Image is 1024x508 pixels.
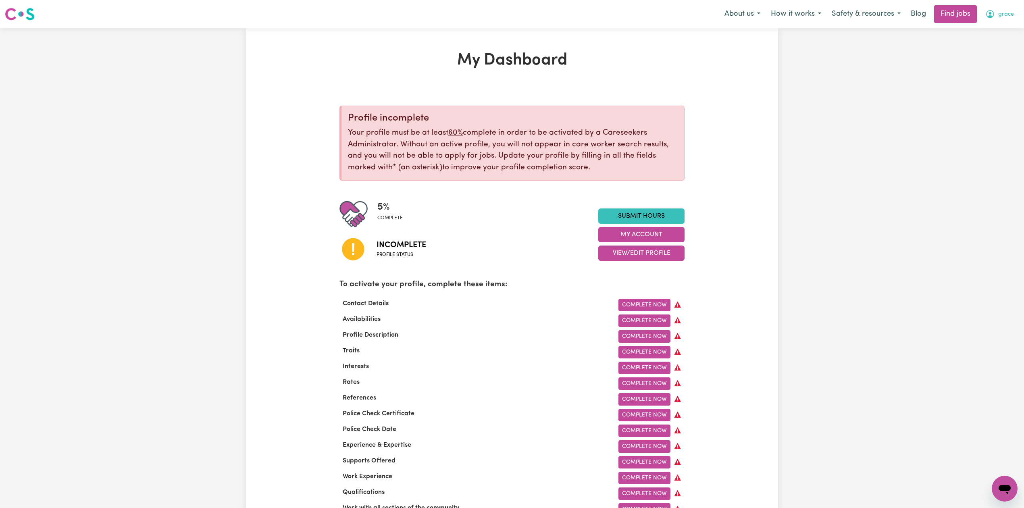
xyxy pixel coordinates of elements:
[339,489,388,496] span: Qualifications
[377,200,403,214] span: 5 %
[618,472,670,484] a: Complete Now
[998,10,1014,19] span: grace
[719,6,766,23] button: About us
[339,379,363,385] span: Rates
[766,6,826,23] button: How it works
[339,300,392,307] span: Contact Details
[377,214,403,222] span: complete
[618,330,670,343] a: Complete Now
[618,362,670,374] a: Complete Now
[339,332,402,338] span: Profile Description
[826,6,906,23] button: Safety & resources
[339,442,414,448] span: Experience & Expertise
[906,5,931,23] a: Blog
[598,227,685,242] button: My Account
[5,5,35,23] a: Careseekers logo
[339,426,400,433] span: Police Check Date
[339,363,372,370] span: Interests
[618,393,670,406] a: Complete Now
[618,440,670,453] a: Complete Now
[992,476,1018,502] iframe: Button to launch messaging window
[339,51,685,70] h1: My Dashboard
[5,7,35,21] img: Careseekers logo
[348,112,678,124] div: Profile incomplete
[339,410,418,417] span: Police Check Certificate
[598,246,685,261] button: View/Edit Profile
[339,348,363,354] span: Traits
[339,395,379,401] span: References
[339,279,685,291] p: To activate your profile, complete these items:
[980,6,1019,23] button: My Account
[618,487,670,500] a: Complete Now
[377,239,426,251] span: Incomplete
[618,409,670,421] a: Complete Now
[448,129,463,137] u: 60%
[339,316,384,323] span: Availabilities
[618,377,670,390] a: Complete Now
[618,425,670,437] a: Complete Now
[377,251,426,258] span: Profile status
[618,299,670,311] a: Complete Now
[393,164,442,171] span: an asterisk
[377,200,409,228] div: Profile completeness: 5%
[934,5,977,23] a: Find jobs
[598,208,685,224] a: Submit Hours
[339,458,399,464] span: Supports Offered
[618,314,670,327] a: Complete Now
[618,346,670,358] a: Complete Now
[348,127,678,174] p: Your profile must be at least complete in order to be activated by a Careseekers Administrator. W...
[618,456,670,468] a: Complete Now
[339,473,395,480] span: Work Experience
